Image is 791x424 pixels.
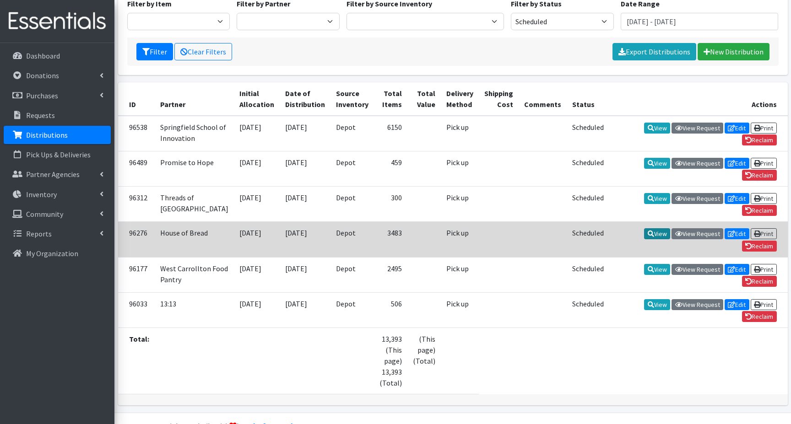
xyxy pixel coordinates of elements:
td: 13,393 (This page) 13,393 (Total) [374,327,407,394]
td: Threads of [GEOGRAPHIC_DATA] [155,187,234,222]
p: Dashboard [26,51,60,60]
td: [DATE] [280,187,330,222]
th: ID [118,82,155,116]
a: Donations [4,66,111,85]
a: New Distribution [698,43,769,60]
td: Depot [330,116,374,151]
td: 96177 [118,257,155,292]
a: Requests [4,106,111,124]
img: HumanEssentials [4,6,111,37]
th: Shipping Cost [479,82,519,116]
td: Pick up [441,292,479,327]
a: View [644,228,670,239]
td: [DATE] [280,222,330,257]
th: Partner [155,82,234,116]
a: View Request [672,264,723,275]
a: View [644,264,670,275]
td: 96489 [118,151,155,186]
a: My Organization [4,244,111,263]
td: Pick up [441,116,479,151]
td: 2495 [374,257,407,292]
td: [DATE] [234,151,280,186]
th: Actions [609,82,788,116]
a: Print [751,123,777,134]
td: West Carrollton Food Pantry [155,257,234,292]
p: Partner Agencies [26,170,80,179]
th: Delivery Method [441,82,479,116]
td: 96033 [118,292,155,327]
td: [DATE] [280,257,330,292]
input: January 1, 2011 - December 31, 2011 [621,13,779,30]
td: Pick up [441,151,479,186]
td: Depot [330,187,374,222]
th: Total Value [407,82,441,116]
td: 96538 [118,116,155,151]
td: [DATE] [234,257,280,292]
td: [DATE] [280,292,330,327]
th: Initial Allocation [234,82,280,116]
td: 459 [374,151,407,186]
td: 13:13 [155,292,234,327]
button: Filter [136,43,173,60]
p: Community [26,209,63,219]
a: Edit [725,264,749,275]
td: (This page) (Total) [407,327,441,394]
a: Export Distributions [612,43,696,60]
td: [DATE] [234,292,280,327]
a: View [644,299,670,310]
a: Community [4,205,111,223]
td: [DATE] [280,151,330,186]
td: [DATE] [280,116,330,151]
p: My Organization [26,249,78,258]
a: Partner Agencies [4,165,111,183]
td: 300 [374,187,407,222]
a: View Request [672,193,723,204]
a: View [644,123,670,134]
a: View Request [672,123,723,134]
td: Pick up [441,187,479,222]
td: Scheduled [567,116,609,151]
td: Scheduled [567,292,609,327]
th: Comments [519,82,567,116]
a: Reclaim [742,241,777,252]
td: [DATE] [234,116,280,151]
th: Source Inventory [330,82,374,116]
a: View Request [672,228,723,239]
th: Date of Distribution [280,82,330,116]
a: Print [751,299,777,310]
a: Reclaim [742,311,777,322]
th: Total Items [374,82,407,116]
a: Print [751,158,777,169]
td: 6150 [374,116,407,151]
a: Dashboard [4,47,111,65]
a: Print [751,264,777,275]
td: Scheduled [567,151,609,186]
td: Depot [330,151,374,186]
td: Pick up [441,257,479,292]
a: View Request [672,158,723,169]
td: Pick up [441,222,479,257]
a: View [644,158,670,169]
p: Pick Ups & Deliveries [26,150,91,159]
a: Edit [725,228,749,239]
a: Print [751,193,777,204]
td: Springfield School of Innovation [155,116,234,151]
p: Inventory [26,190,57,199]
a: Edit [725,158,749,169]
p: Distributions [26,130,68,140]
a: Purchases [4,86,111,105]
td: Depot [330,222,374,257]
a: Edit [725,123,749,134]
a: Edit [725,193,749,204]
a: Reports [4,225,111,243]
a: Pick Ups & Deliveries [4,145,111,164]
td: 96276 [118,222,155,257]
a: Reclaim [742,134,777,145]
p: Requests [26,111,55,120]
td: Scheduled [567,187,609,222]
p: Reports [26,229,52,238]
a: Distributions [4,126,111,144]
a: Reclaim [742,276,777,287]
a: Print [751,228,777,239]
td: [DATE] [234,222,280,257]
